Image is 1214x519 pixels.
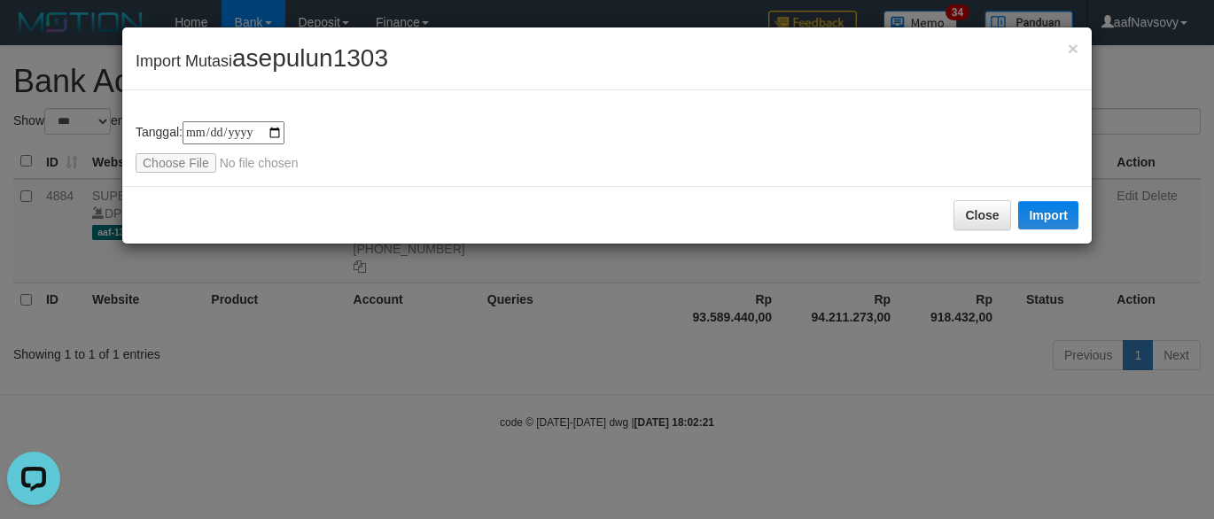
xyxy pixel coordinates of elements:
button: Import [1018,201,1078,229]
button: Open LiveChat chat widget [7,7,60,60]
span: Import Mutasi [136,52,388,70]
button: Close [1068,39,1078,58]
button: Close [953,200,1010,230]
span: × [1068,38,1078,58]
div: Tanggal: [136,121,1078,173]
span: asepulun1303 [232,44,388,72]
